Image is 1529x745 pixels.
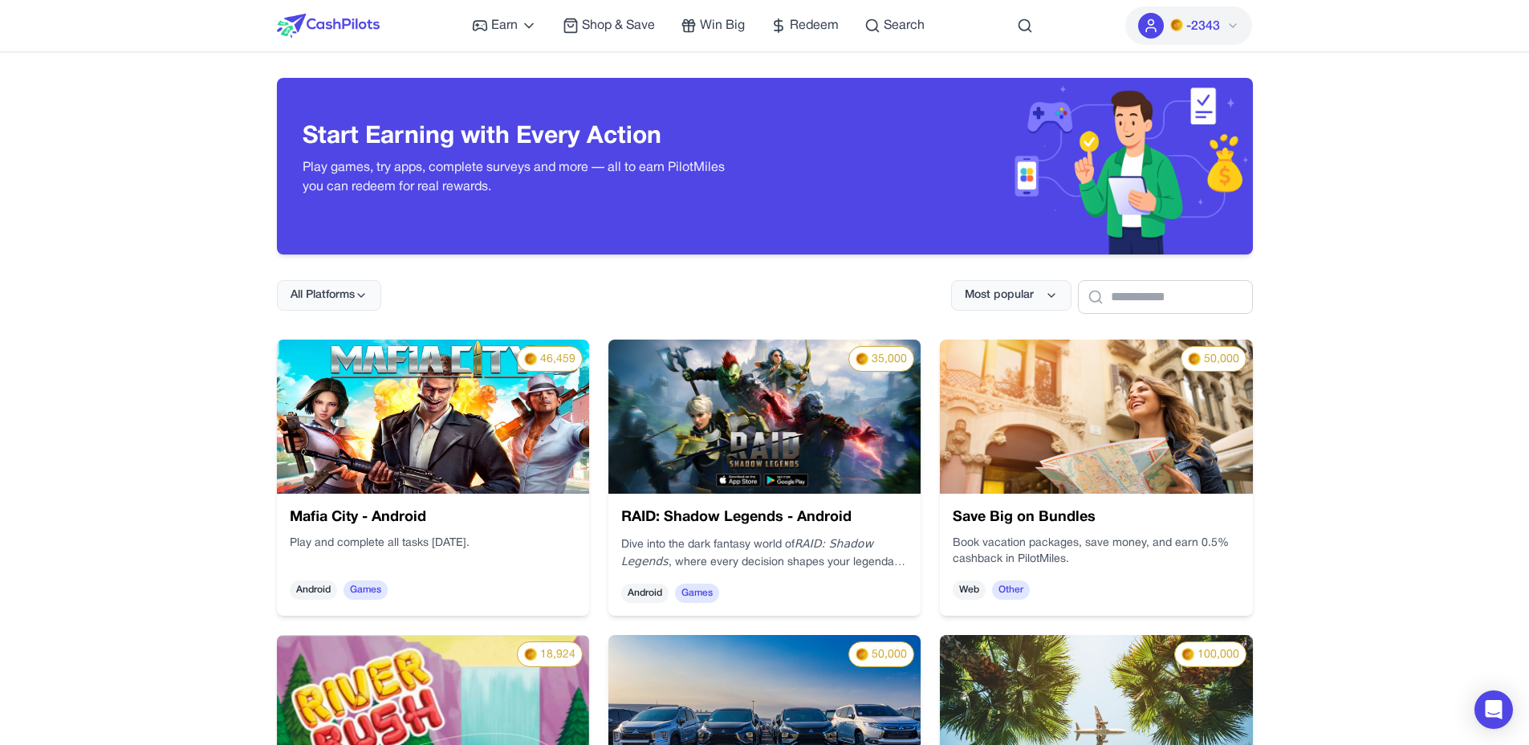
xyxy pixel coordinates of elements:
[303,158,739,197] p: Play games, try apps, complete surveys and more — all to earn PilotMiles you can redeem for real ...
[277,14,380,38] img: CashPilots Logo
[1474,690,1513,729] div: Open Intercom Messenger
[563,16,655,35] a: Shop & Save
[1186,17,1220,36] span: -2343
[765,78,1253,254] img: Header decoration
[582,16,655,35] span: Shop & Save
[491,16,518,35] span: Earn
[277,280,381,311] button: All Platforms
[771,16,839,35] a: Redeem
[472,16,537,35] a: Earn
[303,123,739,152] h3: Start Earning with Every Action
[1170,18,1183,31] img: PMs
[790,16,839,35] span: Redeem
[951,280,1072,311] button: Most popular
[965,287,1034,303] span: Most popular
[1125,6,1252,45] button: PMs-2343
[681,16,745,35] a: Win Big
[291,287,355,303] span: All Platforms
[884,16,925,35] span: Search
[700,16,745,35] span: Win Big
[864,16,925,35] a: Search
